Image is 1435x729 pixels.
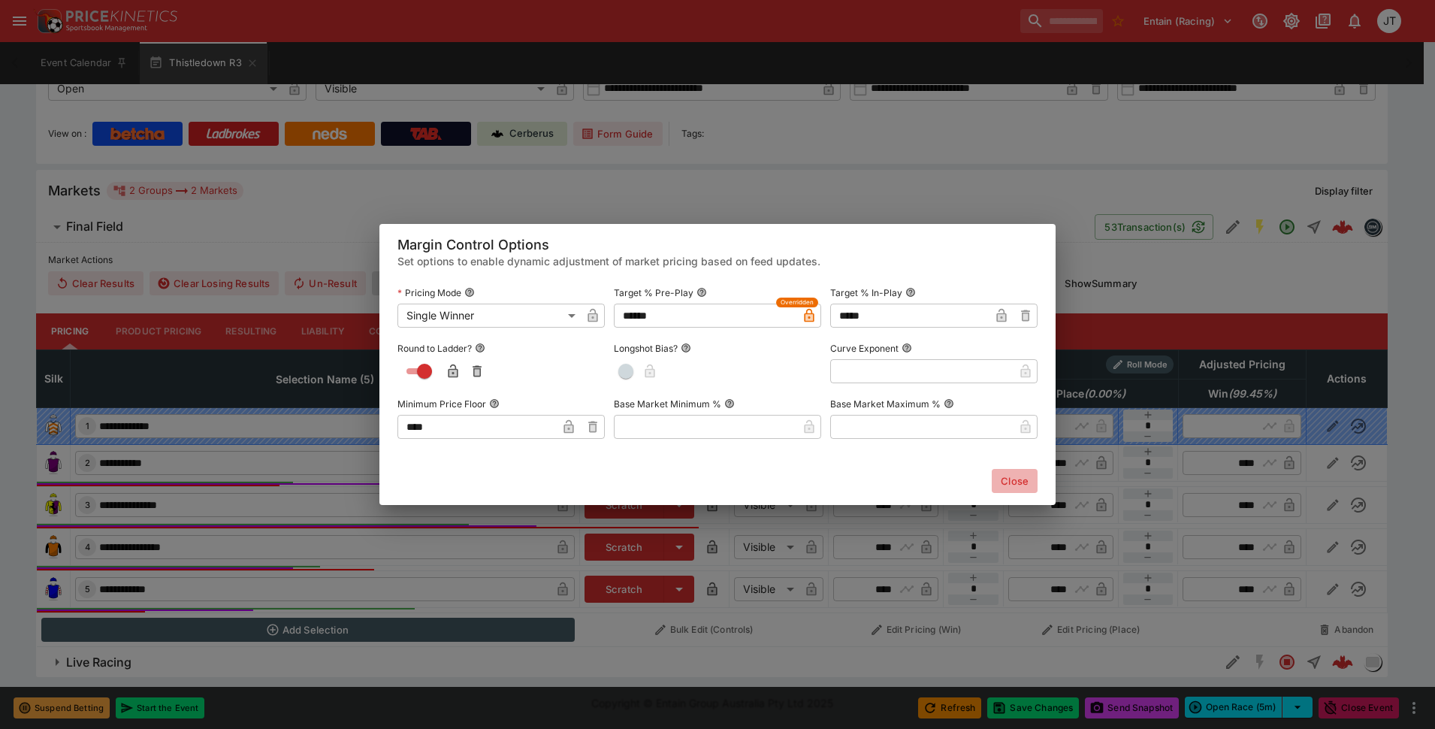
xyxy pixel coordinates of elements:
p: Curve Exponent [830,342,899,355]
button: Pricing Mode [464,287,475,298]
p: Target % Pre-Play [614,286,693,299]
h5: Margin Control Options [397,236,1038,253]
button: Longshot Bias? [681,343,691,353]
span: Overridden [781,298,814,307]
p: Longshot Bias? [614,342,678,355]
p: Target % In-Play [830,286,902,299]
div: Single Winner [397,304,581,328]
button: Minimum Price Floor [489,398,500,409]
button: Base Market Minimum % [724,398,735,409]
button: Curve Exponent [902,343,912,353]
p: Pricing Mode [397,286,461,299]
button: Close [992,469,1038,493]
button: Target % Pre-Play [696,287,707,298]
button: Base Market Maximum % [944,398,954,409]
p: Base Market Maximum % [830,398,941,410]
p: Minimum Price Floor [397,398,486,410]
p: Round to Ladder? [397,342,472,355]
h6: Set options to enable dynamic adjustment of market pricing based on feed updates. [397,253,1038,269]
p: Base Market Minimum % [614,398,721,410]
button: Round to Ladder? [475,343,485,353]
button: Target % In-Play [905,287,916,298]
